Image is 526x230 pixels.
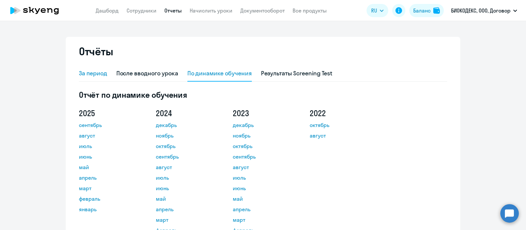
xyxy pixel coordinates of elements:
a: март [156,216,215,224]
div: Результаты Screening Test [261,69,333,78]
div: По динамике обучения [187,69,252,78]
a: сентябрь [233,153,292,161]
a: Все продукты [293,7,327,14]
a: август [79,132,138,140]
a: Сотрудники [127,7,156,14]
button: БИОКОДЕКС, ООО, Договор [448,3,520,18]
a: март [233,216,292,224]
h5: 2023 [233,108,292,118]
img: balance [433,7,440,14]
a: Начислить уроки [190,7,232,14]
a: сентябрь [79,121,138,129]
h5: 2025 [79,108,138,118]
h5: Отчёт по динамике обучения [79,89,447,100]
a: Дашборд [96,7,119,14]
a: январь [79,205,138,213]
h5: 2024 [156,108,215,118]
button: RU [367,4,388,17]
a: июль [156,174,215,182]
a: май [156,195,215,203]
a: август [156,163,215,171]
div: После вводного урока [116,69,178,78]
a: Документооборот [240,7,285,14]
a: май [79,163,138,171]
a: декабрь [233,121,292,129]
a: август [233,163,292,171]
a: июль [79,142,138,150]
h5: 2022 [310,108,369,118]
a: ноябрь [233,132,292,140]
a: июнь [233,184,292,192]
a: ноябрь [156,132,215,140]
a: октябрь [310,121,369,129]
button: Балансbalance [409,4,444,17]
a: июль [233,174,292,182]
a: апрель [79,174,138,182]
a: декабрь [156,121,215,129]
p: БИОКОДЕКС, ООО, Договор [451,7,511,14]
a: май [233,195,292,203]
a: март [79,184,138,192]
a: июнь [79,153,138,161]
a: октябрь [233,142,292,150]
a: Отчеты [164,7,182,14]
a: апрель [233,205,292,213]
a: апрель [156,205,215,213]
a: октябрь [156,142,215,150]
div: Баланс [413,7,431,14]
div: За период [79,69,107,78]
a: июнь [156,184,215,192]
a: сентябрь [156,153,215,161]
a: август [310,132,369,140]
h2: Отчёты [79,45,113,58]
a: февраль [79,195,138,203]
span: RU [371,7,377,14]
